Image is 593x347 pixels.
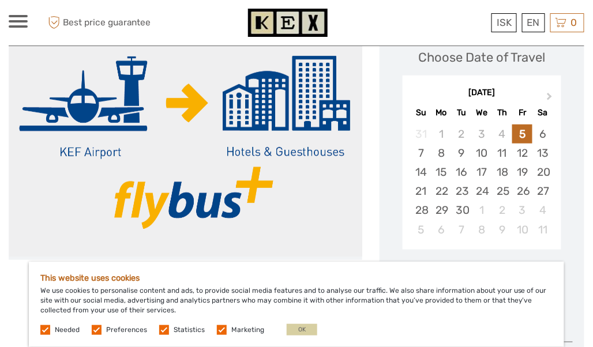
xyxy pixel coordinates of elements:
[512,201,532,220] div: Choose Friday, October 3rd, 2025
[472,182,492,201] div: Choose Wednesday, September 24th, 2025
[411,144,431,163] div: Choose Sunday, September 7th, 2025
[472,144,492,163] div: Choose Wednesday, September 10th, 2025
[532,220,553,239] div: Choose Saturday, October 11th, 2025
[532,144,553,163] div: Choose Saturday, September 13th, 2025
[55,325,80,335] label: Needed
[512,125,532,144] div: Choose Friday, September 5th, 2025
[411,201,431,220] div: Choose Sunday, September 28th, 2025
[452,163,472,182] div: Choose Tuesday, September 16th, 2025
[29,262,564,347] div: We use cookies to personalise content and ads, to provide social media features and to analyse ou...
[472,163,492,182] div: Choose Wednesday, September 17th, 2025
[512,182,532,201] div: Choose Friday, September 26th, 2025
[452,144,472,163] div: Choose Tuesday, September 9th, 2025
[532,163,553,182] div: Choose Saturday, September 20th, 2025
[472,125,492,144] div: Not available Wednesday, September 3rd, 2025
[431,125,452,144] div: Not available Monday, September 1st, 2025
[542,90,560,108] button: Next Month
[512,105,532,120] div: Fr
[411,125,431,144] div: Not available Sunday, August 31st, 2025
[492,220,512,239] div: Choose Thursday, October 9th, 2025
[431,201,452,220] div: Choose Monday, September 29th, 2025
[411,163,431,182] div: Choose Sunday, September 14th, 2025
[9,21,363,257] img: a771a4b2aca44685afd228bf32f054e4_main_slider.png
[133,18,147,32] button: Open LiveChat chat widget
[472,220,492,239] div: Choose Wednesday, October 8th, 2025
[431,182,452,201] div: Choose Monday, September 22nd, 2025
[492,144,512,163] div: Choose Thursday, September 11th, 2025
[472,105,492,120] div: We
[106,325,147,335] label: Preferences
[492,163,512,182] div: Choose Thursday, September 18th, 2025
[411,182,431,201] div: Choose Sunday, September 21st, 2025
[431,220,452,239] div: Choose Monday, October 6th, 2025
[452,220,472,239] div: Choose Tuesday, October 7th, 2025
[532,125,553,144] div: Choose Saturday, September 6th, 2025
[403,87,561,99] div: [DATE]
[492,125,512,144] div: Not available Thursday, September 4th, 2025
[40,273,553,283] h5: This website uses cookies
[532,182,553,201] div: Choose Saturday, September 27th, 2025
[492,105,512,120] div: Th
[406,125,557,239] div: month 2025-09
[512,144,532,163] div: Choose Friday, September 12th, 2025
[452,182,472,201] div: Choose Tuesday, September 23rd, 2025
[472,201,492,220] div: Choose Wednesday, October 1st, 2025
[497,17,512,28] span: ISK
[569,17,579,28] span: 0
[532,105,553,120] div: Sa
[532,201,553,220] div: Choose Saturday, October 4th, 2025
[452,105,472,120] div: Tu
[411,220,431,239] div: Choose Sunday, October 5th, 2025
[287,324,317,335] button: OK
[512,220,532,239] div: Choose Friday, October 10th, 2025
[512,163,532,182] div: Choose Friday, September 19th, 2025
[452,125,472,144] div: Not available Tuesday, September 2nd, 2025
[248,9,328,37] img: 1261-44dab5bb-39f8-40da-b0c2-4d9fce00897c_logo_small.jpg
[419,48,546,66] div: Choose Date of Travel
[174,325,205,335] label: Statistics
[45,13,153,32] span: Best price guarantee
[431,105,452,120] div: Mo
[231,325,264,335] label: Marketing
[492,201,512,220] div: Choose Thursday, October 2nd, 2025
[431,163,452,182] div: Choose Monday, September 15th, 2025
[452,201,472,220] div: Choose Tuesday, September 30th, 2025
[431,144,452,163] div: Choose Monday, September 8th, 2025
[411,105,431,120] div: Su
[16,20,130,29] p: We're away right now. Please check back later!
[492,182,512,201] div: Choose Thursday, September 25th, 2025
[522,13,545,32] div: EN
